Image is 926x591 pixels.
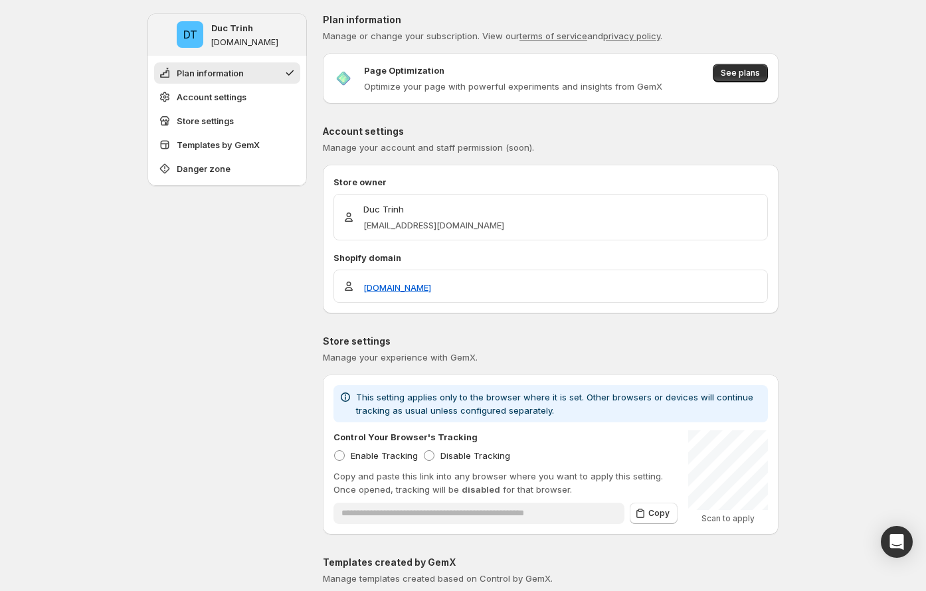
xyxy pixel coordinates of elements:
[177,90,246,104] span: Account settings
[154,62,300,84] button: Plan information
[211,21,253,35] p: Duc Trinh
[351,450,418,461] span: Enable Tracking
[721,68,760,78] span: See plans
[333,68,353,88] img: Page Optimization
[323,125,779,138] p: Account settings
[177,162,231,175] span: Danger zone
[333,251,768,264] p: Shopify domain
[363,281,431,294] a: [DOMAIN_NAME]
[630,503,678,524] button: Copy
[323,13,779,27] p: Plan information
[177,66,244,80] span: Plan information
[519,31,587,41] a: terms of service
[154,110,300,131] button: Store settings
[648,508,670,519] span: Copy
[364,80,662,93] p: Optimize your page with powerful experiments and insights from GemX
[364,64,444,77] p: Page Optimization
[333,175,768,189] p: Store owner
[323,142,534,153] span: Manage your account and staff permission (soon).
[323,556,779,569] p: Templates created by GemX
[323,352,478,363] span: Manage your experience with GemX.
[363,203,504,216] p: Duc Trinh
[211,37,278,48] p: [DOMAIN_NAME]
[177,138,260,151] span: Templates by GemX
[603,31,660,41] a: privacy policy
[363,218,504,232] p: [EMAIL_ADDRESS][DOMAIN_NAME]
[154,86,300,108] button: Account settings
[323,335,779,348] p: Store settings
[713,64,768,82] button: See plans
[440,450,510,461] span: Disable Tracking
[333,430,478,444] p: Control Your Browser's Tracking
[356,392,753,416] span: This setting applies only to the browser where it is set. Other browsers or devices will continue...
[323,31,662,41] span: Manage or change your subscription. View our and .
[154,158,300,179] button: Danger zone
[177,114,234,127] span: Store settings
[462,484,500,495] span: disabled
[183,28,197,41] text: DT
[154,134,300,155] button: Templates by GemX
[688,513,768,524] p: Scan to apply
[323,573,553,584] span: Manage templates created based on Control by GemX.
[333,469,678,496] p: Copy and paste this link into any browser where you want to apply this setting. Once opened, trac...
[881,526,913,558] div: Open Intercom Messenger
[177,21,203,48] span: Duc Trinh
